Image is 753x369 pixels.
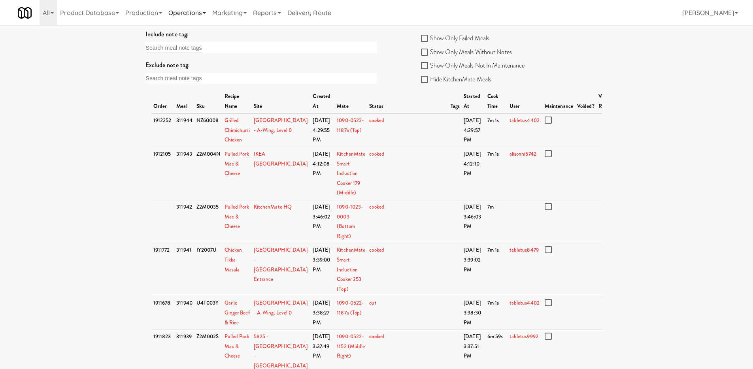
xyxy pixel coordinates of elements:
a: cooked [369,150,384,158]
span: 7m 1s [487,299,499,307]
td: 311943 [174,147,194,200]
td: [DATE] 4:29:55 PM [311,113,335,147]
th: Site [252,90,311,113]
div: Exclude note tag: [145,59,377,71]
a: Grilled Chimichurri Chicken [225,117,250,143]
td: [DATE] 3:39:02 PM [462,243,485,296]
input: Show Only Meals Without Notes [421,49,430,56]
th: Started At [462,90,485,113]
input: Show Only Meals Not In Maintenance [421,63,430,69]
td: 1912105 [151,147,175,200]
a: [GEOGRAPHIC_DATA] - A-Wing, Level 0 [254,299,308,316]
td: Z2M004N [194,147,223,200]
label: Show Only Failed Meals [421,32,489,44]
span: 7m [487,203,494,211]
td: [DATE] 4:12:10 PM [462,147,485,200]
a: tabletus4402 [510,299,540,307]
td: [DATE] 3:46:02 PM [311,200,335,243]
td: 1911772 [151,243,175,296]
a: Garlic Ginger Beef & Rice [225,299,250,326]
a: Chicken Tikka Masala [225,246,242,273]
td: 311942 [174,200,194,243]
a: KitchenMate Smart Induction Cooker 253 (Top) [337,246,365,292]
th: Recipe Name [223,90,252,113]
span: 7m 1s [487,150,499,158]
label: Show Only Meals Not In Maintenance [421,60,525,72]
th: Created At [311,90,335,113]
td: [DATE] 3:39:00 PM [311,243,335,296]
th: Status [367,90,448,113]
td: 1912252 [151,113,175,147]
td: 311941 [174,243,194,296]
td: NZ60008 [194,113,223,147]
a: Pulled Pork Mac & Cheese [225,150,249,177]
td: [DATE] 3:38:30 PM [462,296,485,330]
a: cooked [369,246,384,254]
td: IY2007U [194,243,223,296]
th: Void Reason [596,90,616,113]
div: Include note tag: [145,28,377,40]
a: 1090-0522-1187a (Top) [337,117,364,134]
input: Search meal note tags [146,43,203,53]
a: [GEOGRAPHIC_DATA] - [GEOGRAPHIC_DATA] Entrance [254,246,308,283]
a: tabletus9992 [510,333,538,340]
a: 1090-1023-0003 (Bottom Right) [337,203,363,240]
span: 7m 1s [487,246,499,254]
a: cooked [369,203,384,211]
th: Sku [194,90,223,113]
th: Voided? [575,90,596,113]
td: 311944 [174,113,194,147]
th: Maintenance [543,90,575,113]
a: 1090-0522-1187a (Top) [337,299,364,316]
th: User [508,90,543,113]
td: Z2M0035 [194,200,223,243]
td: [DATE] 3:38:27 PM [311,296,335,330]
a: 1090-0522-1152 (Middle Right) [337,333,365,360]
th: Order [151,90,175,113]
a: tabletus4402 [510,117,540,124]
a: cooked [369,333,384,340]
a: Pulled Pork Mac & Cheese [225,203,249,230]
a: IKEA [GEOGRAPHIC_DATA] [254,150,308,168]
span: 6m 59s [487,333,503,340]
a: [GEOGRAPHIC_DATA] - A-Wing, Level 0 [254,117,308,134]
a: tabletus8479 [510,246,539,254]
a: Pulled Pork Mac & Cheese [225,333,249,360]
input: Hide KitchenMate Meals [421,77,430,83]
th: Tags [449,90,462,113]
a: alisonni5742 [510,150,536,158]
td: [DATE] 4:29:57 PM [462,113,485,147]
span: 7m 1s [487,117,499,124]
a: out [369,299,376,307]
img: Micromart [18,6,32,20]
a: cooked [369,117,384,124]
label: Show Only Meals Without Notes [421,46,512,58]
td: U4T003Y [194,296,223,330]
td: [DATE] 3:46:03 PM [462,200,485,243]
td: 311940 [174,296,194,330]
input: Show Only Failed Meals [421,36,430,42]
a: KitchenMate HQ [254,203,292,211]
th: Cook Time [485,90,508,113]
td: [DATE] 4:12:08 PM [311,147,335,200]
a: KitchenMate Smart Induction Cooker 179 (Middle) [337,150,365,196]
input: Search meal note tags [146,73,203,83]
td: 1911678 [151,296,175,330]
label: Hide KitchenMate Meals [421,73,491,85]
th: Mate [335,90,367,113]
th: Meal [174,90,194,113]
